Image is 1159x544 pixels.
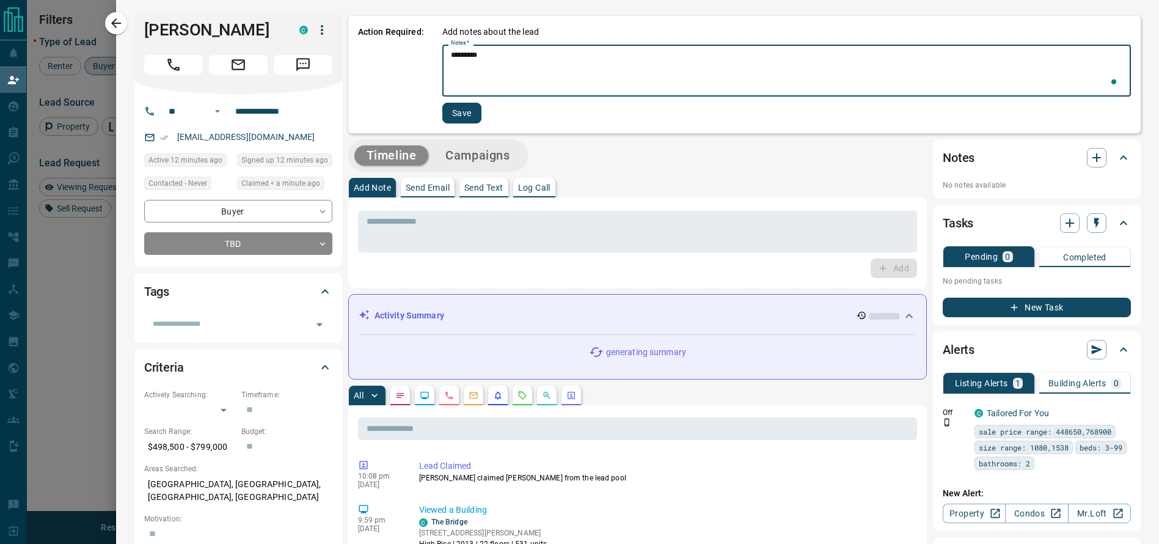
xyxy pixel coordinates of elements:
p: Add Note [354,183,391,192]
p: Completed [1063,253,1106,262]
span: size range: 1080,1538 [979,441,1069,454]
span: Call [144,55,203,75]
div: condos.ca [299,26,308,34]
div: Buyer [144,200,332,222]
div: Thu Sep 11 2025 [237,153,332,171]
span: Contacted - Never [148,177,207,189]
span: beds: 3-99 [1080,441,1122,454]
div: condos.ca [974,409,983,417]
p: Pending [965,252,998,261]
a: [EMAIL_ADDRESS][DOMAIN_NAME] [177,132,315,142]
div: Thu Sep 11 2025 [237,177,332,194]
div: condos.ca [419,518,428,527]
p: New Alert: [943,487,1131,500]
p: [STREET_ADDRESS][PERSON_NAME] [419,527,547,538]
p: Send Text [464,183,503,192]
label: Notes [451,39,469,47]
p: Send Email [406,183,450,192]
div: Notes [943,143,1131,172]
div: Tags [144,277,332,306]
div: Thu Sep 11 2025 [144,153,231,171]
p: Activity Summary [375,309,444,322]
p: Motivation: [144,513,332,524]
p: Add notes about the lead [442,26,539,39]
svg: Listing Alerts [493,391,503,400]
h2: Notes [943,148,974,167]
div: Tasks [943,208,1131,238]
p: Areas Searched: [144,463,332,474]
a: The Bridge [431,518,467,526]
h1: [PERSON_NAME] [144,20,281,40]
h2: Tags [144,282,169,301]
p: 0 [1005,252,1010,261]
div: Criteria [144,353,332,382]
svg: Calls [444,391,454,400]
a: Tailored For You [987,408,1049,418]
p: $498,500 - $799,000 [144,437,235,457]
p: generating summary [606,346,686,359]
p: Actively Searching: [144,389,235,400]
a: Condos [1005,504,1068,523]
p: Log Call [518,183,550,192]
p: No notes available [943,180,1131,191]
a: Property [943,504,1006,523]
p: Lead Claimed [419,460,912,472]
p: Budget: [241,426,332,437]
button: New Task [943,298,1131,317]
button: Open [311,316,328,333]
div: Alerts [943,335,1131,364]
p: [GEOGRAPHIC_DATA], [GEOGRAPHIC_DATA], [GEOGRAPHIC_DATA], [GEOGRAPHIC_DATA] [144,474,332,507]
span: Active 12 minutes ago [148,154,222,166]
span: Claimed < a minute ago [241,177,320,189]
svg: Notes [395,391,405,400]
span: sale price range: 448650,768900 [979,425,1111,438]
p: Listing Alerts [955,379,1008,388]
p: No pending tasks [943,272,1131,290]
p: 0 [1114,379,1119,388]
h2: Alerts [943,340,974,359]
svg: Push Notification Only [943,418,951,427]
h2: Criteria [144,358,184,377]
p: 9:59 pm [358,516,401,524]
p: Viewed a Building [419,504,912,516]
span: bathrooms: 2 [979,457,1030,469]
a: Mr.Loft [1068,504,1131,523]
button: Timeline [354,145,429,166]
svg: Opportunities [542,391,552,400]
p: Off [943,407,967,418]
div: TBD [144,232,332,255]
button: Open [210,104,225,119]
span: Signed up 12 minutes ago [241,154,328,166]
p: [DATE] [358,480,401,489]
svg: Emails [469,391,478,400]
span: Email [209,55,268,75]
svg: Agent Actions [566,391,576,400]
div: Activity Summary [359,304,916,327]
textarea: To enrich screen reader interactions, please activate Accessibility in Grammarly extension settings [451,50,1122,92]
button: Campaigns [433,145,522,166]
p: [PERSON_NAME] claimed [PERSON_NAME] from the lead pool [419,472,912,483]
p: 10:08 pm [358,472,401,480]
p: Timeframe: [241,389,332,400]
span: Message [274,55,332,75]
p: [DATE] [358,524,401,533]
p: Building Alerts [1048,379,1106,388]
svg: Email Verified [160,133,169,142]
p: Search Range: [144,426,235,437]
p: All [354,391,364,400]
p: Action Required: [358,26,424,123]
svg: Requests [517,391,527,400]
button: Save [442,103,481,123]
h2: Tasks [943,213,973,233]
p: 1 [1015,379,1020,388]
svg: Lead Browsing Activity [420,391,430,400]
